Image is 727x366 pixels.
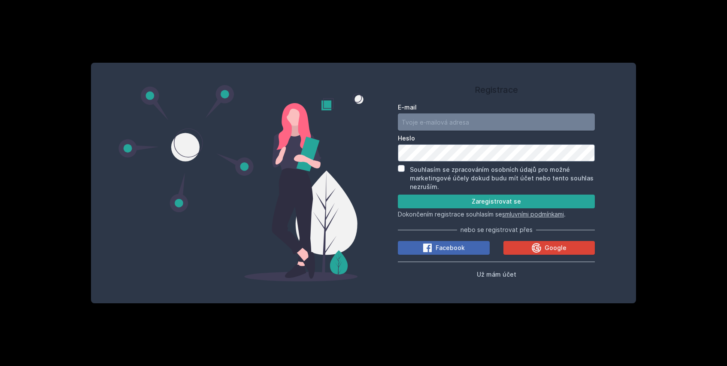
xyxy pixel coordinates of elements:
[398,134,595,143] label: Heslo
[398,103,595,112] label: E-mail
[545,244,566,252] span: Google
[460,226,533,234] span: nebo se registrovat přes
[477,269,516,279] button: Už mám účet
[398,241,490,255] button: Facebook
[398,113,595,131] input: Tvoje e-mailová adresa
[502,210,564,218] a: smluvními podmínkami
[398,83,595,96] h1: Registrace
[503,241,595,255] button: Google
[436,244,465,252] span: Facebook
[410,166,594,190] label: Souhlasím se zpracováním osobních údajů pro možné marketingové účely dokud budu mít účet nebo ten...
[477,271,516,278] span: Už mám účet
[398,210,595,219] p: Dokončením registrace souhlasím se .
[398,195,595,208] button: Zaregistrovat se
